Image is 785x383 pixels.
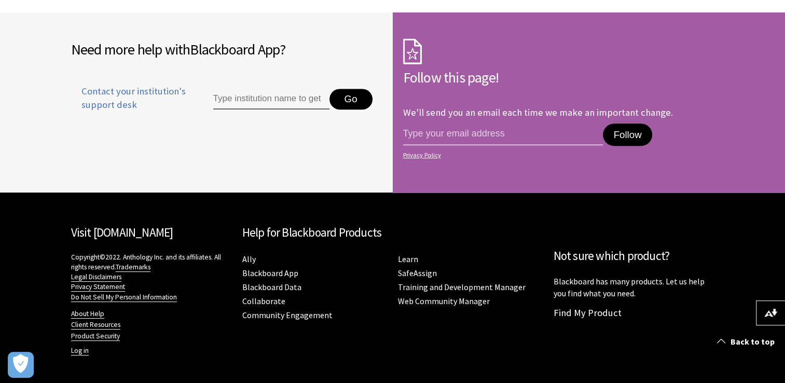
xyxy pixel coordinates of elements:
a: Back to top [709,332,785,351]
a: About Help [71,309,104,319]
a: Community Engagement [242,310,333,321]
span: Contact your institution's support desk [71,85,189,112]
a: Contact your institution's support desk [71,85,189,124]
a: Collaborate [242,296,285,307]
a: Product Security [71,332,120,341]
button: Follow [603,124,652,146]
a: Trademarks [116,263,150,272]
button: Go [329,89,373,110]
a: Blackboard Data [242,282,301,293]
a: Visit [DOMAIN_NAME] [71,225,173,240]
h2: Need more help with ? [71,38,382,60]
span: Blackboard App [190,40,280,59]
a: Blackboard App [242,268,298,279]
a: Privacy Policy [403,152,711,159]
a: Privacy Statement [71,282,125,292]
img: Subscription Icon [403,38,422,64]
h2: Follow this page! [403,66,714,88]
a: Training and Development Manager [398,282,526,293]
a: Learn [398,254,418,265]
button: Open Preferences [8,352,34,378]
input: email address [403,124,603,145]
h2: Not sure which product? [554,247,714,265]
p: Blackboard has many products. Let us help you find what you need. [554,276,714,299]
a: Do Not Sell My Personal Information [71,293,177,302]
a: Log in [71,346,89,355]
a: SafeAssign [398,268,437,279]
a: Find My Product [554,307,622,319]
p: Copyright©2022. Anthology Inc. and its affiliates. All rights reserved. [71,252,232,302]
a: Web Community Manager [398,296,490,307]
h2: Help for Blackboard Products [242,224,543,242]
a: Legal Disclaimers [71,272,121,282]
a: Client Resources [71,320,120,330]
input: Type institution name to get support [213,89,329,110]
a: Ally [242,254,256,265]
p: We'll send you an email each time we make an important change. [403,106,673,118]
